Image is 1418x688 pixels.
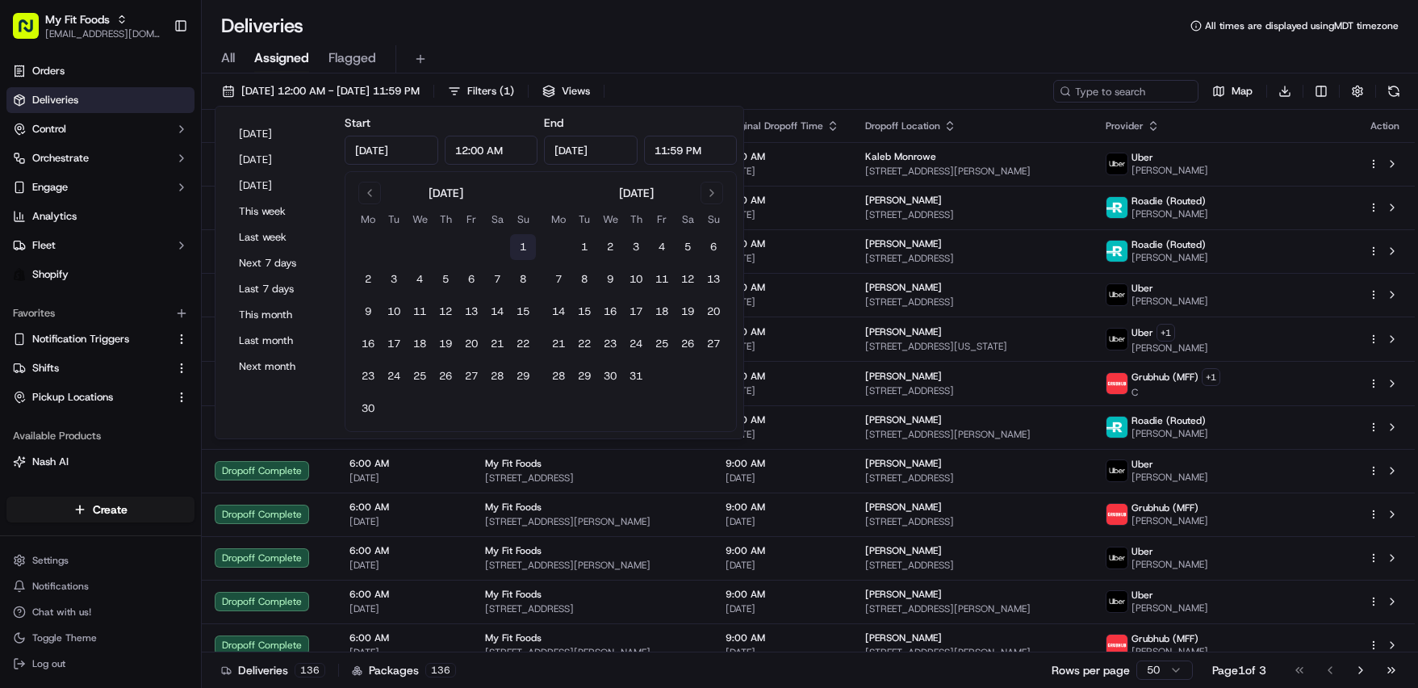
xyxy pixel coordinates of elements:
[355,396,381,422] button: 30
[1131,602,1208,615] span: [PERSON_NAME]
[32,606,91,619] span: Chat with us!
[1106,197,1127,218] img: roadie-logo-v2.jpg
[571,363,597,389] button: 29
[726,120,823,132] span: Original Dropoff Time
[6,326,195,352] button: Notification Triggers
[619,185,654,201] div: [DATE]
[215,80,427,103] button: [DATE] 12:00 AM - [DATE] 11:59 PM
[349,631,459,644] span: 6:00 AM
[546,299,571,325] button: 14
[865,237,942,250] span: [PERSON_NAME]
[6,87,195,113] a: Deliveries
[1131,645,1208,658] span: [PERSON_NAME]
[485,544,542,557] span: My Fit Foods
[865,120,940,132] span: Dropoff Location
[433,363,458,389] button: 26
[623,266,649,292] button: 10
[865,150,936,163] span: Kaleb Monrowe
[221,48,235,68] span: All
[510,299,536,325] button: 15
[355,331,381,357] button: 16
[355,266,381,292] button: 2
[546,331,571,357] button: 21
[485,501,542,514] span: My Fit Foods
[865,602,1080,615] span: [STREET_ADDRESS][PERSON_NAME]
[865,559,1080,572] span: [STREET_ADDRESS]
[1131,326,1153,339] span: Uber
[726,384,839,397] span: [DATE]
[241,84,420,99] span: [DATE] 12:00 AM - [DATE] 11:59 PM
[726,370,839,383] span: 9:00 AM
[485,588,542,601] span: My Fit Foods
[1131,471,1208,484] span: [PERSON_NAME]
[349,559,459,572] span: [DATE]
[571,299,597,325] button: 15
[32,631,97,644] span: Toggle Theme
[433,299,458,325] button: 12
[485,631,542,644] span: My Fit Foods
[34,154,63,183] img: 8571987876998_91fb9ceb93ad5c398215_72.jpg
[623,234,649,260] button: 3
[865,325,942,338] span: [PERSON_NAME]
[175,250,181,263] span: •
[184,250,217,263] span: [DATE]
[510,234,536,260] button: 1
[381,331,407,357] button: 17
[458,266,484,292] button: 6
[726,501,839,514] span: 9:00 AM
[232,200,328,223] button: This week
[6,174,195,200] button: Engage
[623,299,649,325] button: 17
[45,11,110,27] button: My Fit Foods
[675,266,701,292] button: 12
[6,575,195,598] button: Notifications
[16,235,42,266] img: Wisdom Oko
[1157,324,1175,342] button: +1
[571,331,597,357] button: 22
[349,457,459,470] span: 6:00 AM
[32,209,77,224] span: Analytics
[597,363,623,389] button: 30
[16,16,48,48] img: Nash
[1131,342,1208,354] span: [PERSON_NAME]
[407,266,433,292] button: 4
[1232,84,1253,99] span: Map
[381,211,407,228] th: Tuesday
[349,515,459,528] span: [DATE]
[6,497,195,522] button: Create
[500,84,514,99] span: ( 1 )
[484,211,510,228] th: Saturday
[726,325,839,338] span: 9:00 AM
[865,370,942,383] span: [PERSON_NAME]
[349,602,459,615] span: [DATE]
[1368,120,1402,132] div: Action
[1106,460,1127,481] img: uber-new-logo.jpeg
[485,646,700,659] span: [STREET_ADDRESS][PERSON_NAME]
[649,331,675,357] button: 25
[546,266,571,292] button: 7
[433,266,458,292] button: 5
[407,299,433,325] button: 11
[1131,164,1208,177] span: [PERSON_NAME]
[701,234,726,260] button: 6
[865,631,942,644] span: [PERSON_NAME]
[1205,80,1260,103] button: Map
[1131,458,1153,471] span: Uber
[701,211,726,228] th: Sunday
[32,455,69,469] span: Nash AI
[32,180,68,195] span: Engage
[349,501,459,514] span: 6:00 AM
[726,515,839,528] span: [DATE]
[1106,120,1144,132] span: Provider
[32,93,78,107] span: Deliveries
[485,472,700,485] span: [STREET_ADDRESS]
[1131,151,1153,164] span: Uber
[865,646,1080,659] span: [STREET_ADDRESS][PERSON_NAME]
[32,332,129,346] span: Notification Triggers
[1053,80,1198,103] input: Type to search
[32,361,59,375] span: Shifts
[232,329,328,352] button: Last month
[1131,386,1220,399] span: C
[445,136,538,165] input: Time
[865,515,1080,528] span: [STREET_ADDRESS]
